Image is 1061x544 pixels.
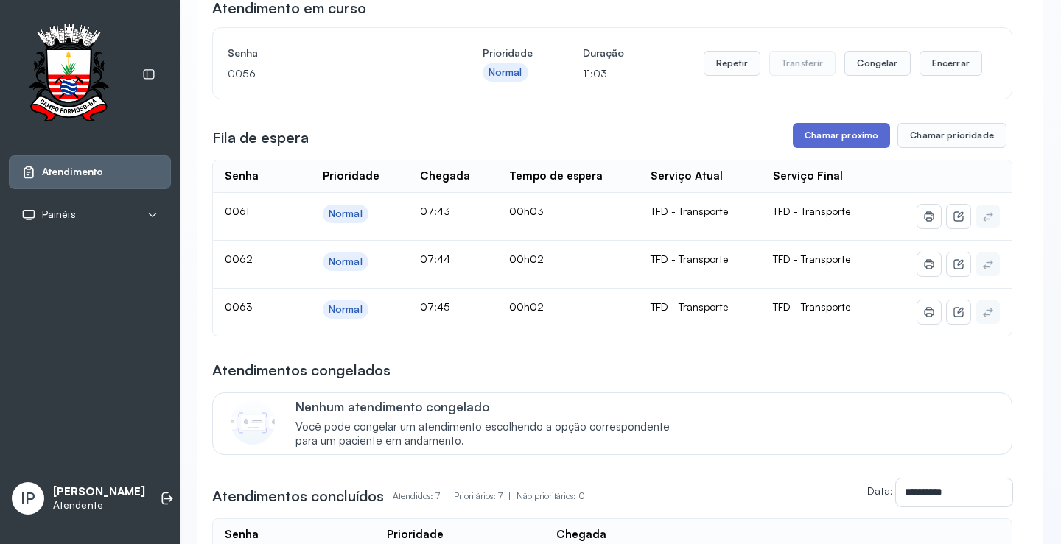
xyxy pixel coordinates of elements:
p: Prioritários: 7 [454,486,517,506]
span: 0063 [225,300,253,313]
span: Você pode congelar um atendimento escolhendo a opção correspondente para um paciente em andamento. [295,420,685,448]
div: TFD - Transporte [651,252,749,266]
span: 00h02 [509,252,544,265]
span: TFD - Transporte [773,300,850,313]
span: Painéis [42,208,76,221]
div: Normal [489,66,522,79]
div: Tempo de espera [509,169,603,183]
div: TFD - Transporte [651,300,749,314]
span: 0061 [225,205,249,217]
button: Encerrar [920,51,982,76]
span: 00h02 [509,300,544,313]
h4: Prioridade [483,43,533,63]
div: Normal [329,208,363,220]
button: Chamar próximo [793,123,890,148]
span: | [446,490,448,501]
div: Normal [329,255,363,268]
label: Data: [867,484,893,497]
button: Congelar [844,51,910,76]
img: Imagem de CalloutCard [231,400,275,445]
h3: Atendimentos congelados [212,360,391,381]
p: [PERSON_NAME] [53,485,145,499]
span: Atendimento [42,166,103,178]
div: Senha [225,169,259,183]
img: Logotipo do estabelecimento [15,24,122,126]
p: 0056 [228,63,433,84]
div: Chegada [420,169,470,183]
p: 11:03 [583,63,624,84]
a: Atendimento [21,165,158,180]
h4: Senha [228,43,433,63]
p: Atendente [53,499,145,512]
span: 07:45 [420,300,449,313]
span: | [508,490,511,501]
h3: Atendimentos concluídos [212,486,384,506]
h4: Duração [583,43,624,63]
span: 07:44 [420,252,450,265]
div: Serviço Atual [651,169,723,183]
span: 0062 [225,252,253,265]
div: Prioridade [387,528,444,542]
h3: Fila de espera [212,127,309,148]
p: Nenhum atendimento congelado [295,399,685,414]
span: TFD - Transporte [773,205,850,217]
button: Chamar prioridade [897,123,1006,148]
button: Repetir [704,51,760,76]
div: Prioridade [323,169,379,183]
span: TFD - Transporte [773,252,850,265]
button: Transferir [769,51,836,76]
div: TFD - Transporte [651,205,749,218]
p: Não prioritários: 0 [517,486,585,506]
div: Chegada [556,528,606,542]
p: Atendidos: 7 [393,486,454,506]
span: 00h03 [509,205,544,217]
div: Serviço Final [773,169,843,183]
div: Senha [225,528,259,542]
span: 07:43 [420,205,450,217]
div: Normal [329,303,363,316]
